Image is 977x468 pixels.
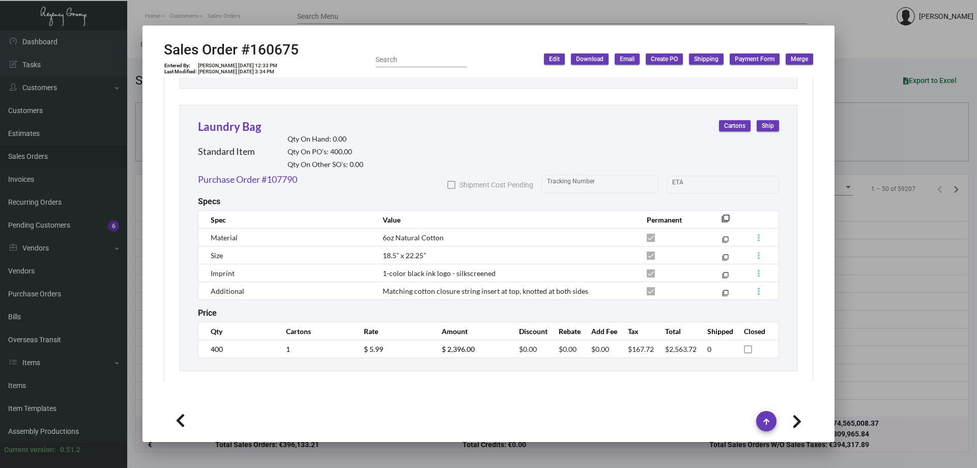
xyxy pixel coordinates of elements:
th: Shipped [697,322,734,340]
button: Shipping [689,53,724,65]
span: Edit [549,55,560,64]
button: Email [615,53,640,65]
span: Shipment Cost Pending [459,179,533,191]
button: Edit [544,53,565,65]
h2: Sales Order #160675 [164,41,299,59]
mat-icon: filter_none [722,292,729,298]
th: Value [372,211,637,229]
td: [PERSON_NAME] [DATE] 12:33 PM [197,63,278,69]
span: $0.00 [559,345,577,353]
div: 0.51.2 [60,445,80,455]
td: Entered By: [164,63,197,69]
th: Spec [198,211,372,229]
th: Rate [354,322,432,340]
td: [PERSON_NAME] [DATE] 3:34 PM [197,69,278,75]
span: Ship [762,122,774,130]
span: 1-color black ink logo - silkscreened [383,269,496,278]
span: Merge [791,55,808,64]
h2: Price [198,308,217,318]
button: Payment Form [730,53,780,65]
mat-icon: filter_none [722,217,730,226]
mat-icon: filter_none [722,256,729,263]
th: Tax [618,322,654,340]
span: $2,563.72 [665,345,697,353]
span: Shipping [694,55,719,64]
a: Purchase Order #107790 [198,173,297,186]
a: Laundry Bag [198,120,261,133]
h2: Qty On Other SO’s: 0.00 [288,160,363,169]
th: Closed [734,322,779,340]
span: $0.00 [519,345,537,353]
h2: Qty On PO’s: 400.00 [288,148,363,156]
span: $0.00 [591,345,609,353]
th: Total [655,322,698,340]
span: Additional [211,287,244,295]
span: 6oz Natural Cotton [383,233,444,242]
h2: Qty On Hand: 0.00 [288,135,363,144]
span: Payment Form [735,55,774,64]
span: Matching cotton closure string insert at top, knotted at both sides [383,287,588,295]
th: Discount [509,322,548,340]
h2: Specs [198,197,220,206]
button: Create PO [646,53,683,65]
span: 18.5” x 22.25” [383,251,426,260]
th: Add Fee [581,322,618,340]
span: Download [576,55,604,64]
th: Permanent [637,211,706,229]
input: Start date [672,181,704,189]
th: Amount [432,322,509,340]
th: Qty [198,322,276,340]
h2: Standard Item [198,146,255,157]
button: Merge [786,53,813,65]
button: Download [571,53,609,65]
div: Current version: [4,445,56,455]
button: Cartons [719,120,751,131]
th: Rebate [549,322,581,340]
span: Material [211,233,238,242]
span: 0 [707,345,711,353]
button: Ship [757,120,779,131]
mat-icon: filter_none [722,238,729,245]
span: Cartons [724,122,745,130]
span: Size [211,251,223,260]
mat-icon: filter_none [722,274,729,281]
span: Create PO [651,55,678,64]
span: $167.72 [628,345,654,353]
td: Last Modified: [164,69,197,75]
span: Imprint [211,269,235,278]
th: Cartons [276,322,354,340]
input: End date [712,181,761,189]
span: Email [620,55,635,64]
